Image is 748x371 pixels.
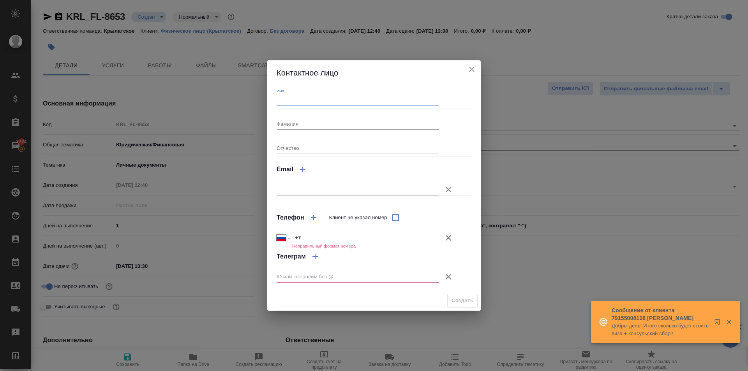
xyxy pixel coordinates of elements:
h4: Телеграм [277,252,306,261]
p: Добры день! Итого сколько будет стоить виза + консульский сбор? [612,322,709,338]
button: Добавить [306,247,325,266]
label: Имя [277,89,284,93]
button: Открыть в новой вкладке [709,314,728,333]
button: Добавить [293,160,312,179]
input: ✎ Введи что-нибудь [292,232,439,244]
h6: Неправильный формат номера [292,244,356,248]
p: Сообщение от клиента 79155008108 [PERSON_NAME] [612,306,709,322]
h4: Email [277,165,293,174]
button: close [466,63,478,75]
h4: Телефон [277,213,304,222]
span: Клиент не указал номер [329,214,387,222]
button: Закрыть [721,318,737,325]
input: ID или юзернейм без @ [277,271,439,282]
button: Добавить [304,208,323,227]
span: Контактное лицо [277,69,338,77]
